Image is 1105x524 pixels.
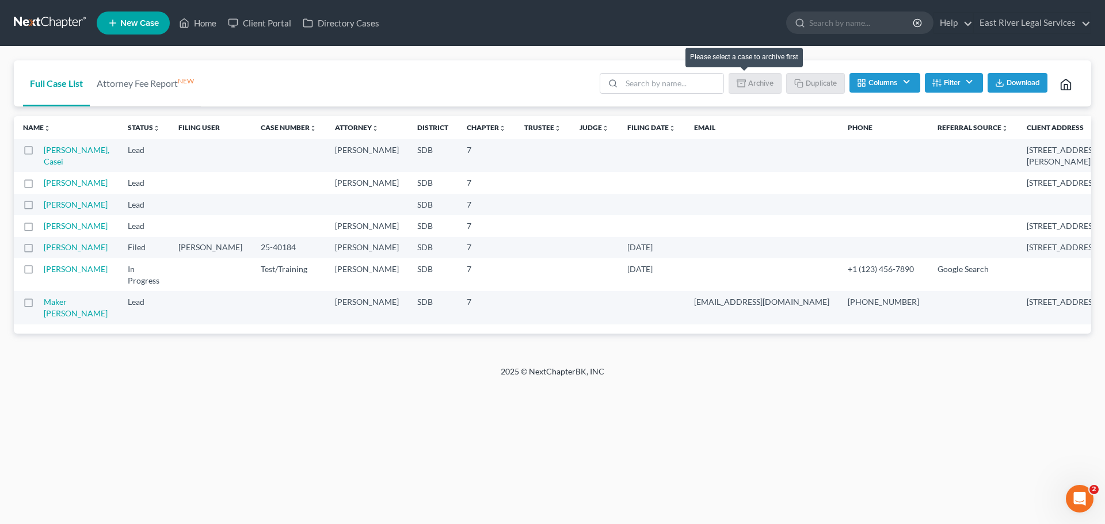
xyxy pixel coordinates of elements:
[153,125,160,132] i: unfold_more
[44,242,108,252] a: [PERSON_NAME]
[685,48,803,67] div: Please select a case to archive first
[458,194,515,215] td: 7
[554,125,561,132] i: unfold_more
[669,125,676,132] i: unfold_more
[173,13,222,33] a: Home
[408,291,458,324] td: SDB
[408,215,458,236] td: SDB
[408,194,458,215] td: SDB
[408,139,458,172] td: SDB
[326,291,408,324] td: [PERSON_NAME]
[44,264,108,274] a: [PERSON_NAME]
[119,291,169,324] td: Lead
[326,215,408,236] td: [PERSON_NAME]
[297,13,385,33] a: Directory Cases
[1001,125,1008,132] i: unfold_more
[119,237,169,258] td: Filed
[128,123,160,132] a: Statusunfold_more
[618,237,685,258] td: [DATE]
[372,125,379,132] i: unfold_more
[809,12,915,33] input: Search by name...
[119,194,169,215] td: Lead
[458,215,515,236] td: 7
[458,139,515,172] td: 7
[169,237,252,258] td: [PERSON_NAME]
[925,73,983,93] button: Filter
[44,178,108,188] a: [PERSON_NAME]
[848,296,919,308] pre: [PHONE_NUMBER]
[928,258,1018,291] td: Google Search
[618,258,685,291] td: [DATE]
[458,258,515,291] td: 7
[458,237,515,258] td: 7
[252,258,326,291] td: Test/Training
[44,125,51,132] i: unfold_more
[524,123,561,132] a: Trusteeunfold_more
[627,123,676,132] a: Filing Dateunfold_more
[44,297,108,318] a: Maker [PERSON_NAME]
[261,123,317,132] a: Case Numberunfold_more
[178,77,194,85] sup: NEW
[326,237,408,258] td: [PERSON_NAME]
[335,123,379,132] a: Attorneyunfold_more
[90,60,201,106] a: Attorney Fee ReportNEW
[849,73,920,93] button: Columns
[169,116,252,139] th: Filing User
[44,145,109,166] a: [PERSON_NAME], Casei
[458,172,515,193] td: 7
[252,237,326,258] td: 25-40184
[44,221,108,231] a: [PERSON_NAME]
[310,125,317,132] i: unfold_more
[120,19,159,28] span: New Case
[119,215,169,236] td: Lead
[326,139,408,172] td: [PERSON_NAME]
[848,263,919,275] pre: +1 (123) 456-7890
[119,172,169,193] td: Lead
[119,258,169,291] td: In Progress
[685,116,839,139] th: Email
[1007,78,1040,87] span: Download
[458,291,515,324] td: 7
[408,258,458,291] td: SDB
[467,123,506,132] a: Chapterunfold_more
[580,123,609,132] a: Judgeunfold_more
[938,123,1008,132] a: Referral Sourceunfold_more
[224,366,881,387] div: 2025 © NextChapterBK, INC
[326,258,408,291] td: [PERSON_NAME]
[119,139,169,172] td: Lead
[408,237,458,258] td: SDB
[1089,485,1099,494] span: 2
[839,116,928,139] th: Phone
[44,200,108,209] a: [PERSON_NAME]
[602,125,609,132] i: unfold_more
[974,13,1091,33] a: East River Legal Services
[23,123,51,132] a: Nameunfold_more
[408,172,458,193] td: SDB
[23,60,90,106] a: Full Case List
[222,13,297,33] a: Client Portal
[1066,485,1093,512] iframe: Intercom live chat
[408,116,458,139] th: District
[934,13,973,33] a: Help
[694,296,829,308] pre: [EMAIL_ADDRESS][DOMAIN_NAME]
[622,74,723,93] input: Search by name...
[326,172,408,193] td: [PERSON_NAME]
[499,125,506,132] i: unfold_more
[988,73,1047,93] button: Download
